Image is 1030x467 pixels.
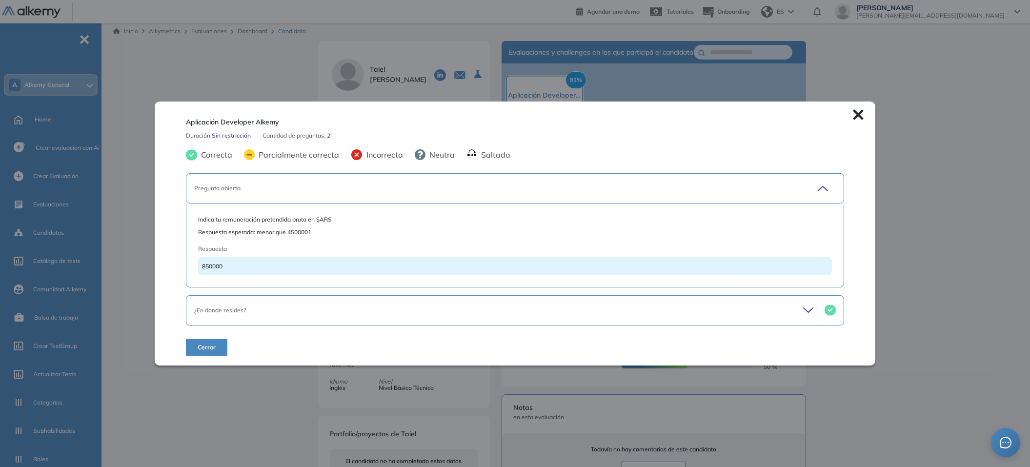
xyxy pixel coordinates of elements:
[194,184,772,193] div: Pregunta abierta
[198,215,832,224] span: Indica tu remuneración pretendida bruta en $ARS
[186,131,212,140] span: Duración :
[186,117,279,127] span: Aplicación Developer Alkemy
[363,149,403,161] span: Incorrecta
[327,131,330,140] span: 2
[194,306,246,314] span: ¿En donde resides?
[255,149,339,161] span: Parcialmente correcta
[197,149,232,161] span: Correcta
[198,244,769,253] span: Respuesta
[263,131,327,140] span: Cantidad de preguntas:
[186,339,227,356] button: Cerrar
[198,228,832,237] span: Respuesta esperada: menor que 4500001
[1000,437,1011,448] span: message
[212,131,251,140] span: Sin restricción
[198,343,216,352] span: Cerrar
[425,149,455,161] span: Neutra
[477,149,510,161] span: Saltada
[202,263,222,270] span: 850000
